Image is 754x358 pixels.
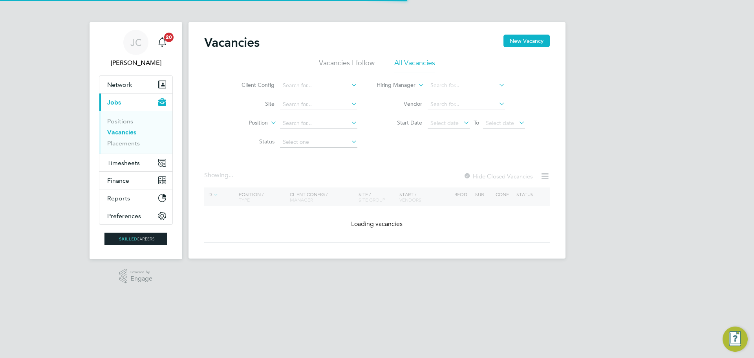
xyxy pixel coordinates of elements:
button: New Vacancy [503,35,550,47]
input: Select one [280,137,357,148]
span: Powered by [130,269,152,275]
button: Reports [99,189,172,207]
img: skilledcareers-logo-retina.png [104,233,167,245]
span: Jobs [107,99,121,106]
button: Engage Resource Center [723,327,748,352]
label: Client Config [229,81,275,88]
button: Finance [99,172,172,189]
input: Search for... [280,118,357,129]
span: Reports [107,195,130,202]
span: Select date [486,119,514,127]
label: Start Date [377,119,422,126]
a: Positions [107,117,133,125]
input: Search for... [428,99,505,110]
a: Go to home page [99,233,173,245]
label: Position [223,119,268,127]
span: Select date [430,119,459,127]
h2: Vacancies [204,35,260,50]
button: Timesheets [99,154,172,171]
a: JC[PERSON_NAME] [99,30,173,68]
a: Vacancies [107,129,136,136]
input: Search for... [280,80,357,91]
button: Preferences [99,207,172,224]
li: Vacancies I follow [319,58,375,72]
span: Preferences [107,212,141,220]
span: James Croom [99,58,173,68]
span: Network [107,81,132,88]
span: ... [229,171,233,179]
a: Placements [107,140,140,147]
span: Engage [130,275,152,282]
span: JC [130,37,142,48]
span: Timesheets [107,159,140,167]
div: Showing [204,171,235,180]
span: Finance [107,177,129,184]
label: Site [229,100,275,107]
nav: Main navigation [90,22,182,259]
span: To [471,117,481,128]
span: 20 [164,33,174,42]
label: Hiring Manager [370,81,415,89]
input: Search for... [280,99,357,110]
label: Vendor [377,100,422,107]
div: Jobs [99,111,172,154]
label: Status [229,138,275,145]
a: 20 [154,30,170,55]
button: Jobs [99,94,172,111]
li: All Vacancies [394,58,435,72]
input: Search for... [428,80,505,91]
a: Powered byEngage [119,269,153,284]
button: Network [99,76,172,93]
label: Hide Closed Vacancies [463,173,533,180]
